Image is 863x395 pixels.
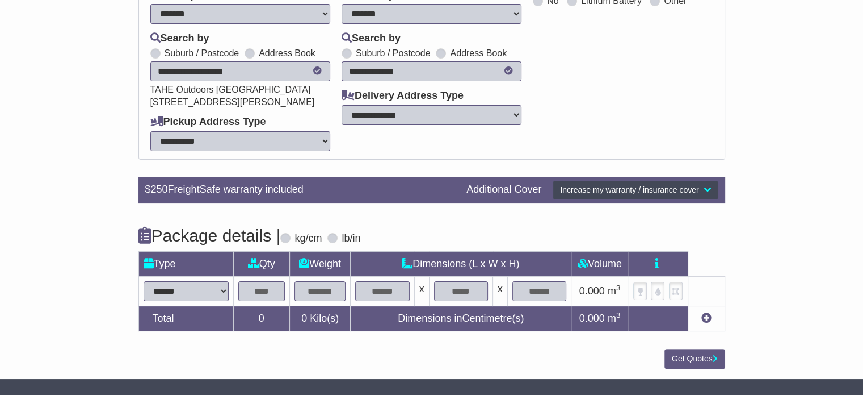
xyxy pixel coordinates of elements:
span: [STREET_ADDRESS][PERSON_NAME] [150,97,315,107]
span: TAHE Outdoors [GEOGRAPHIC_DATA] [150,85,311,94]
span: 0.000 [579,285,605,297]
label: Pickup Address Type [150,116,266,128]
td: Qty [233,251,290,276]
div: $ FreightSafe warranty included [140,184,461,196]
label: Search by [342,32,401,45]
td: Total [138,306,233,331]
label: Delivery Address Type [342,90,464,102]
button: Get Quotes [664,349,725,369]
td: Type [138,251,233,276]
td: Dimensions in Centimetre(s) [351,306,571,331]
td: Weight [290,251,351,276]
label: lb/in [342,232,360,245]
label: kg/cm [294,232,322,245]
td: x [414,276,429,306]
sup: 3 [616,311,621,319]
label: Address Book [450,48,507,59]
label: Suburb / Postcode [165,48,239,59]
div: Additional Cover [461,184,547,196]
label: Suburb / Postcode [356,48,431,59]
span: 0 [301,313,307,324]
sup: 3 [616,284,621,292]
label: Search by [150,32,209,45]
td: Dimensions (L x W x H) [351,251,571,276]
td: 0 [233,306,290,331]
td: x [493,276,508,306]
span: 0.000 [579,313,605,324]
td: Volume [571,251,628,276]
a: Add new item [701,313,712,324]
span: m [608,313,621,324]
span: m [608,285,621,297]
h4: Package details | [138,226,281,245]
span: 250 [151,184,168,195]
td: Kilo(s) [290,306,351,331]
span: Increase my warranty / insurance cover [560,185,698,194]
label: Address Book [259,48,315,59]
button: Increase my warranty / insurance cover [553,180,718,200]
